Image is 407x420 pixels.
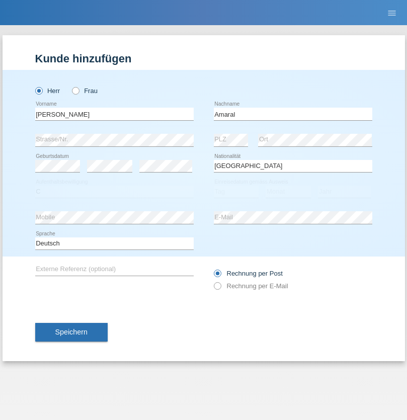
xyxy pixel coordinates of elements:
label: Rechnung per E-Mail [214,282,288,290]
h1: Kunde hinzufügen [35,52,372,65]
label: Rechnung per Post [214,270,283,277]
button: Speichern [35,323,108,342]
input: Frau [72,87,78,94]
span: Speichern [55,328,88,336]
label: Frau [72,87,98,95]
input: Herr [35,87,42,94]
input: Rechnung per Post [214,270,220,282]
label: Herr [35,87,60,95]
a: menu [382,10,402,16]
input: Rechnung per E-Mail [214,282,220,295]
i: menu [387,8,397,18]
